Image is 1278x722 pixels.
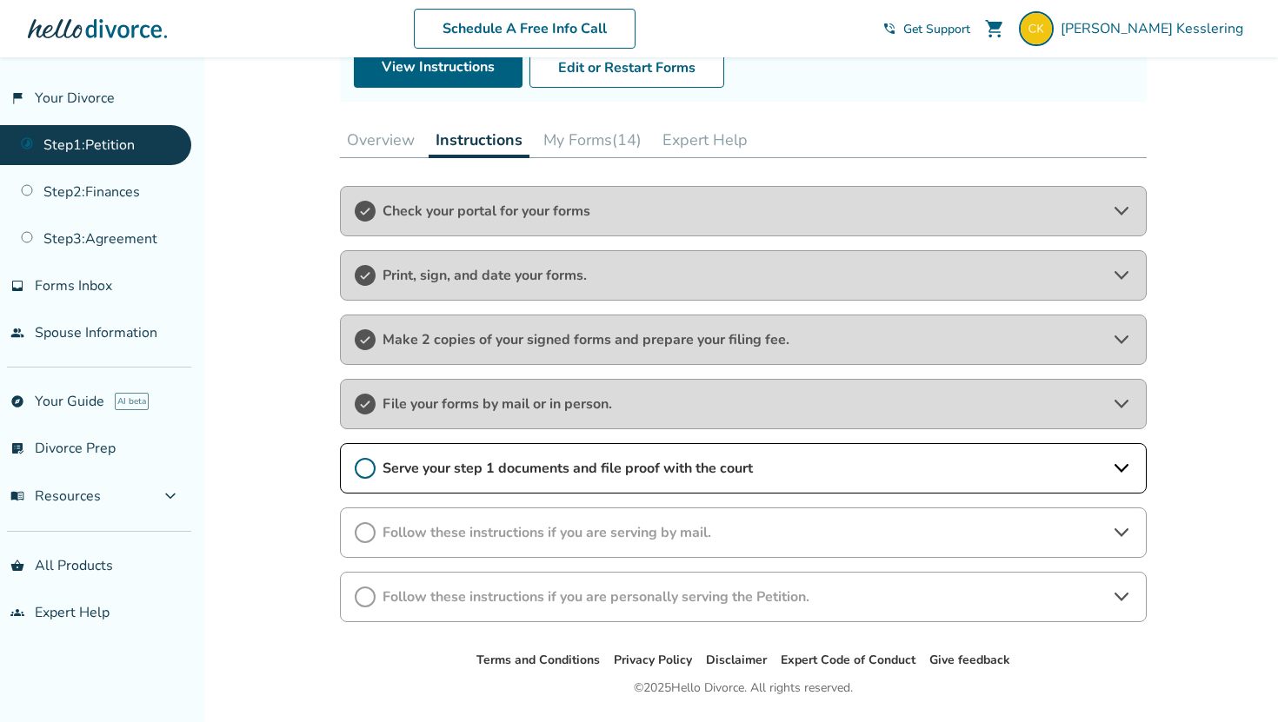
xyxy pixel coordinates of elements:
div: © 2025 Hello Divorce. All rights reserved. [634,678,853,699]
span: Follow these instructions if you are personally serving the Petition. [383,587,1104,606]
span: groups [10,606,24,619]
button: Instructions [429,123,529,158]
span: Forms Inbox [35,276,112,295]
span: Get Support [903,21,970,37]
span: Follow these instructions if you are serving by mail. [383,523,1104,542]
span: list_alt_check [10,441,24,455]
a: Privacy Policy [614,652,692,668]
img: charles.kesslering@gmail.com [1019,11,1054,46]
span: Check your portal for your forms [383,202,1104,221]
span: inbox [10,279,24,293]
a: Schedule A Free Info Call [414,9,636,49]
span: Make 2 copies of your signed forms and prepare your filing fee. [383,330,1104,349]
button: My Forms(14) [536,123,649,157]
a: Expert Code of Conduct [781,652,915,668]
span: AI beta [115,393,149,410]
span: Resources [10,487,101,506]
a: View Instructions [354,48,523,88]
iframe: Chat Widget [1191,639,1278,722]
span: File your forms by mail or in person. [383,394,1104,414]
button: Edit or Restart Forms [529,48,724,88]
li: Give feedback [929,650,1010,671]
span: menu_book [10,489,24,503]
span: people [10,326,24,340]
span: Print, sign, and date your forms. [383,266,1104,285]
a: Terms and Conditions [476,652,600,668]
span: phone_in_talk [882,22,896,36]
span: expand_more [160,486,181,507]
span: Serve your step 1 documents and file proof with the court [383,459,1104,478]
span: shopping_cart [984,18,1005,39]
button: Overview [340,123,422,157]
a: phone_in_talkGet Support [882,21,970,37]
span: explore [10,394,24,408]
span: flag_2 [10,91,24,105]
li: Disclaimer [706,650,767,671]
button: Expert Help [656,123,755,157]
span: shopping_basket [10,559,24,573]
span: [PERSON_NAME] Kesslering [1061,19,1250,38]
